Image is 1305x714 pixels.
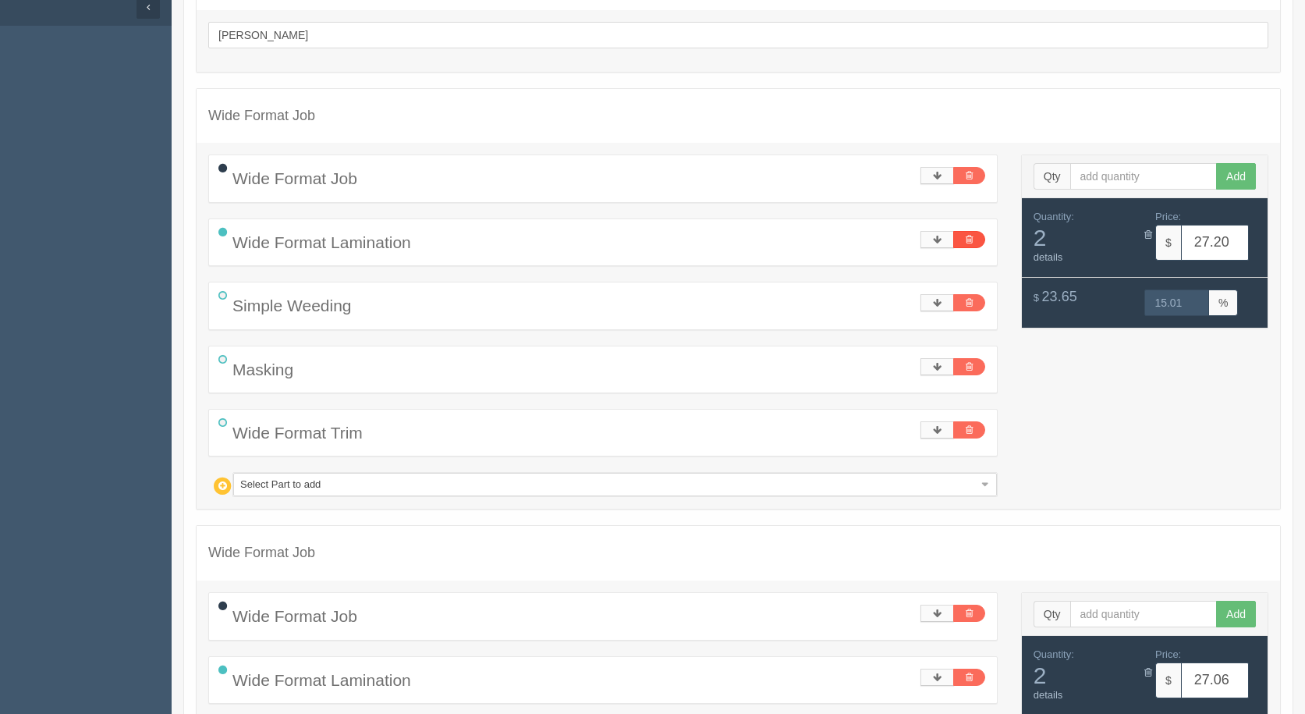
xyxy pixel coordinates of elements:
span: Wide Format Job [232,607,357,625]
a: Select Part to add [233,473,997,496]
span: 2 [1034,662,1133,688]
span: $ [1155,662,1181,698]
span: Qty [1034,601,1070,627]
span: Select Part to add [240,474,976,496]
h4: Wide Format Job [208,108,1268,124]
span: Quantity: [1034,211,1074,222]
span: $ [1155,225,1181,261]
button: Add [1216,163,1256,190]
span: Price: [1155,211,1181,222]
span: Masking [232,361,293,378]
button: Add [1216,601,1256,627]
span: Wide Format Lamination [232,671,411,689]
span: $ [1034,292,1039,304]
span: Wide Format Job [232,169,357,187]
span: 2 [1034,225,1133,250]
span: Wide Format Trim [232,424,363,442]
span: Wide Format Lamination [232,233,411,251]
a: details [1034,689,1063,701]
span: Qty [1034,163,1070,190]
span: 23.65 [1042,289,1077,304]
h4: Wide Format Job [208,545,1268,561]
input: add quantity [1070,163,1218,190]
span: Simple Weeding [232,297,352,314]
span: Quantity: [1034,648,1074,660]
span: % [1209,290,1238,316]
a: details [1034,251,1063,263]
span: Price: [1155,648,1181,660]
input: add quantity [1070,601,1218,627]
